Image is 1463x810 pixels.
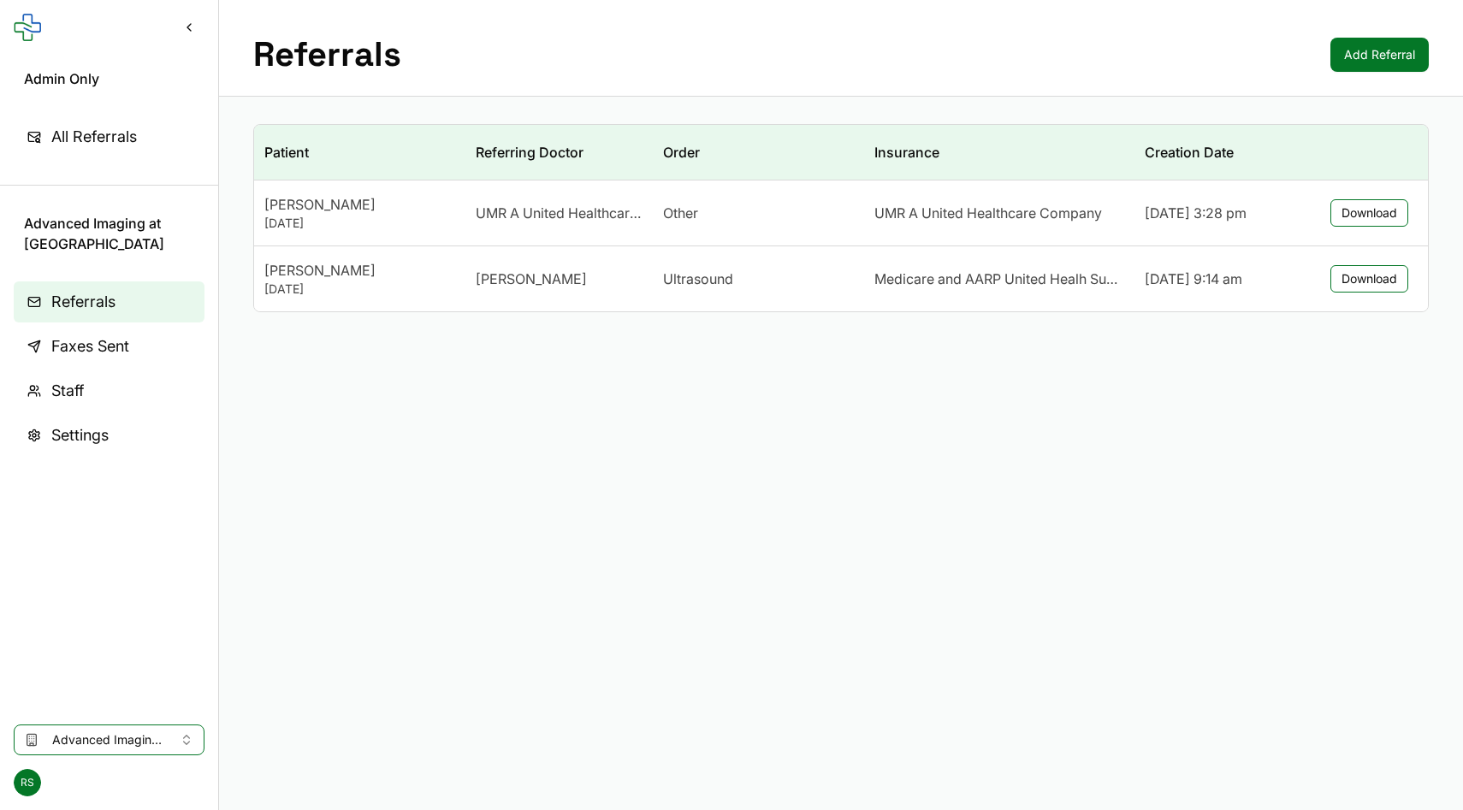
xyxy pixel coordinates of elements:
[663,203,698,223] span: Other
[51,290,115,314] span: Referrals
[24,213,194,254] span: Advanced Imaging at [GEOGRAPHIC_DATA]
[51,379,84,403] span: Staff
[663,269,733,289] span: Ultrasound
[51,125,137,149] span: All Referrals
[653,125,864,180] th: Order
[253,34,401,75] h1: Referrals
[24,68,194,89] span: Admin Only
[1145,203,1300,223] div: [DATE] 3:28 pm
[264,281,455,298] div: [DATE]
[51,423,109,447] span: Settings
[14,370,204,411] a: Staff
[264,215,455,232] div: [DATE]
[14,281,204,322] a: Referrals
[476,269,587,289] span: [PERSON_NAME]
[51,334,129,358] span: Faxes Sent
[14,724,204,755] button: Select clinic
[174,12,204,43] button: Collapse sidebar
[264,260,455,281] div: [PERSON_NAME]
[1330,199,1408,227] button: Download
[254,125,465,180] th: Patient
[1330,38,1429,72] a: Add Referral
[874,269,1124,289] span: Medicare and AARP United Healh Supplemental
[1145,269,1300,289] div: [DATE] 9:14 am
[14,326,204,367] a: Faxes Sent
[14,769,41,796] span: RS
[465,125,654,180] th: Referring Doctor
[52,731,166,748] span: Advanced Imaging at [GEOGRAPHIC_DATA]
[476,203,643,223] span: UMR A United Healthcare Company
[14,116,204,157] a: All Referrals
[864,125,1134,180] th: Insurance
[14,415,204,456] a: Settings
[264,194,455,215] div: [PERSON_NAME]
[874,203,1102,223] span: UMR A United Healthcare Company
[1330,265,1408,293] button: Download
[1134,125,1311,180] th: Creation Date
